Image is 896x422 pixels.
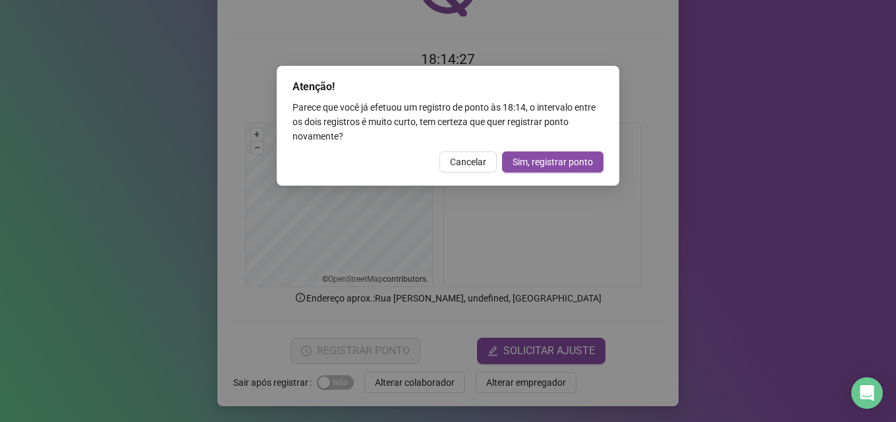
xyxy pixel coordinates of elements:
div: Parece que você já efetuou um registro de ponto às 18:14 , o intervalo entre os dois registros é ... [293,100,603,144]
span: Cancelar [450,155,486,169]
button: Cancelar [439,151,497,172]
div: Open Intercom Messenger [851,377,883,409]
button: Sim, registrar ponto [502,151,603,172]
span: Sim, registrar ponto [513,155,593,169]
div: Atenção! [293,79,603,95]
